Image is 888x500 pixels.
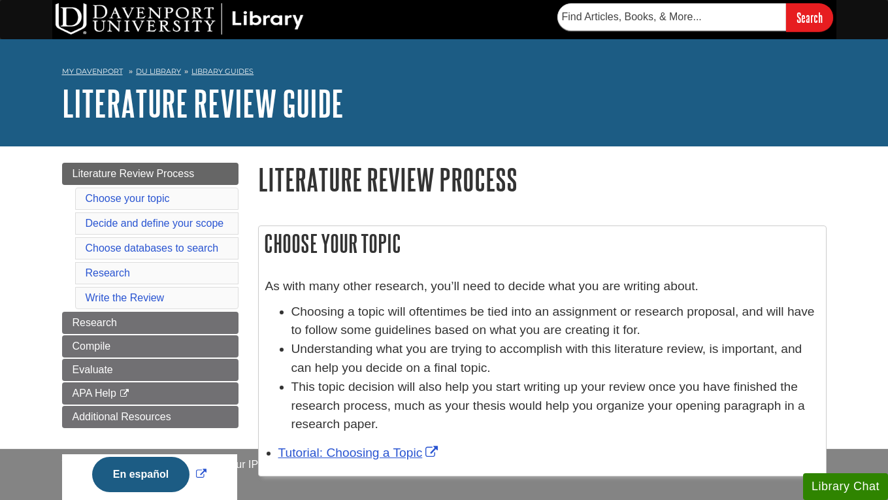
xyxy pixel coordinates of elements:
span: APA Help [73,388,116,399]
a: Additional Resources [62,406,238,428]
h1: Literature Review Process [258,163,827,196]
a: Research [86,267,130,278]
a: APA Help [62,382,238,405]
a: Compile [62,335,238,358]
a: Write the Review [86,292,165,303]
a: Choose your topic [86,193,170,204]
button: En español [92,457,189,492]
li: Choosing a topic will oftentimes be tied into an assignment or research proposal, and will have t... [291,303,819,341]
span: Evaluate [73,364,113,375]
a: My Davenport [62,66,123,77]
p: As with many other research, you’ll need to decide what you are writing about. [265,277,819,296]
a: Library Guides [191,67,254,76]
span: Additional Resources [73,411,171,422]
i: This link opens in a new window [119,390,130,398]
li: This topic decision will also help you start writing up your review once you have finished the re... [291,378,819,434]
a: Research [62,312,238,334]
li: Understanding what you are trying to accomplish with this literature review, is important, and ca... [291,340,819,378]
a: Link opens in new window [278,446,442,459]
a: DU Library [136,67,181,76]
span: Research [73,317,117,328]
input: Search [786,3,833,31]
input: Find Articles, Books, & More... [557,3,786,31]
img: DU Library [56,3,304,35]
button: Library Chat [803,473,888,500]
span: Compile [73,341,111,352]
a: Decide and define your scope [86,218,224,229]
a: Literature Review Guide [62,83,344,124]
h2: Choose your topic [259,226,826,261]
a: Link opens in new window [89,469,210,480]
a: Evaluate [62,359,238,381]
a: Choose databases to search [86,242,219,254]
nav: breadcrumb [62,63,827,84]
a: Literature Review Process [62,163,238,185]
span: Literature Review Process [73,168,195,179]
form: Searches DU Library's articles, books, and more [557,3,833,31]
